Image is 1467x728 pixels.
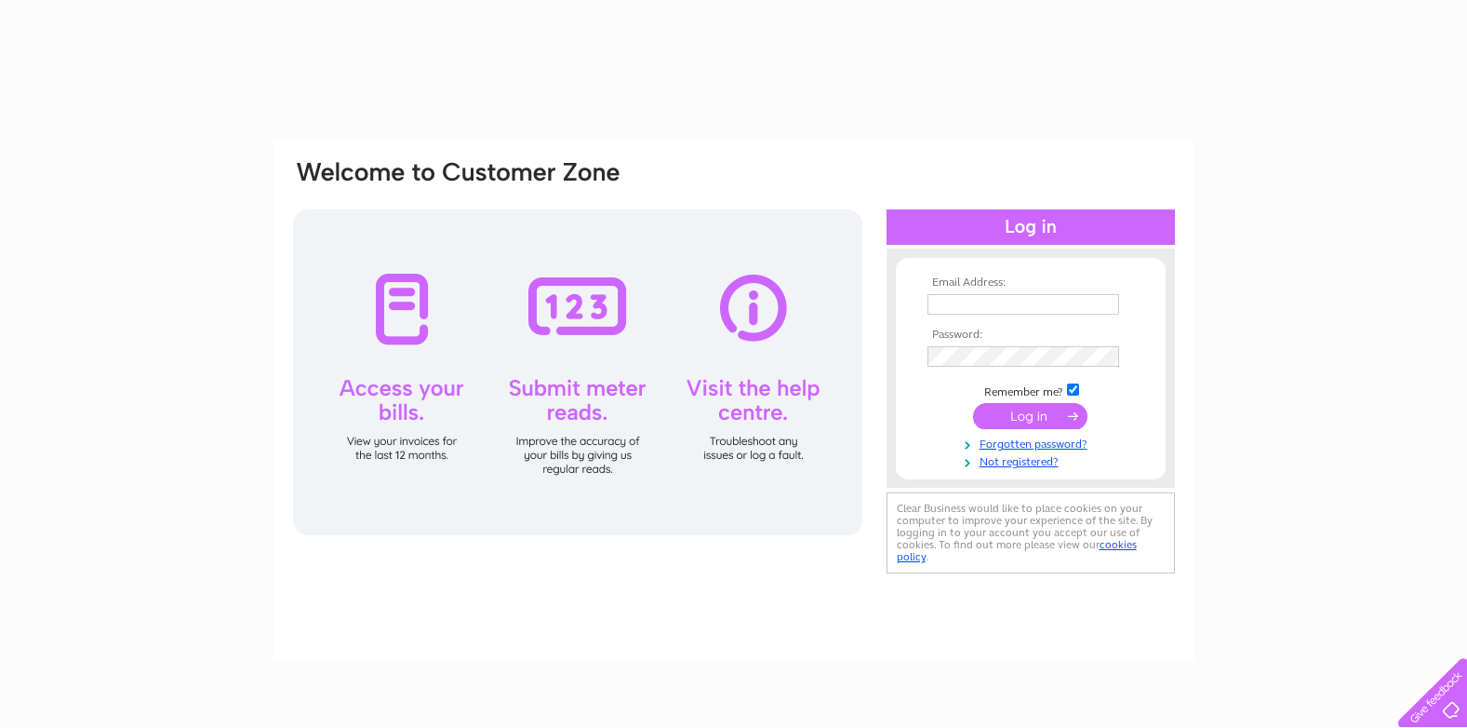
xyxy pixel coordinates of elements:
input: Submit [973,403,1087,429]
a: cookies policy [897,538,1137,563]
a: Not registered? [927,452,1139,469]
th: Password: [923,329,1139,342]
td: Remember me? [923,381,1139,399]
th: Email Address: [923,276,1139,290]
div: Clear Business would like to place cookies on your computer to improve your experience of the sit... [887,492,1175,573]
a: Forgotten password? [927,434,1139,452]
